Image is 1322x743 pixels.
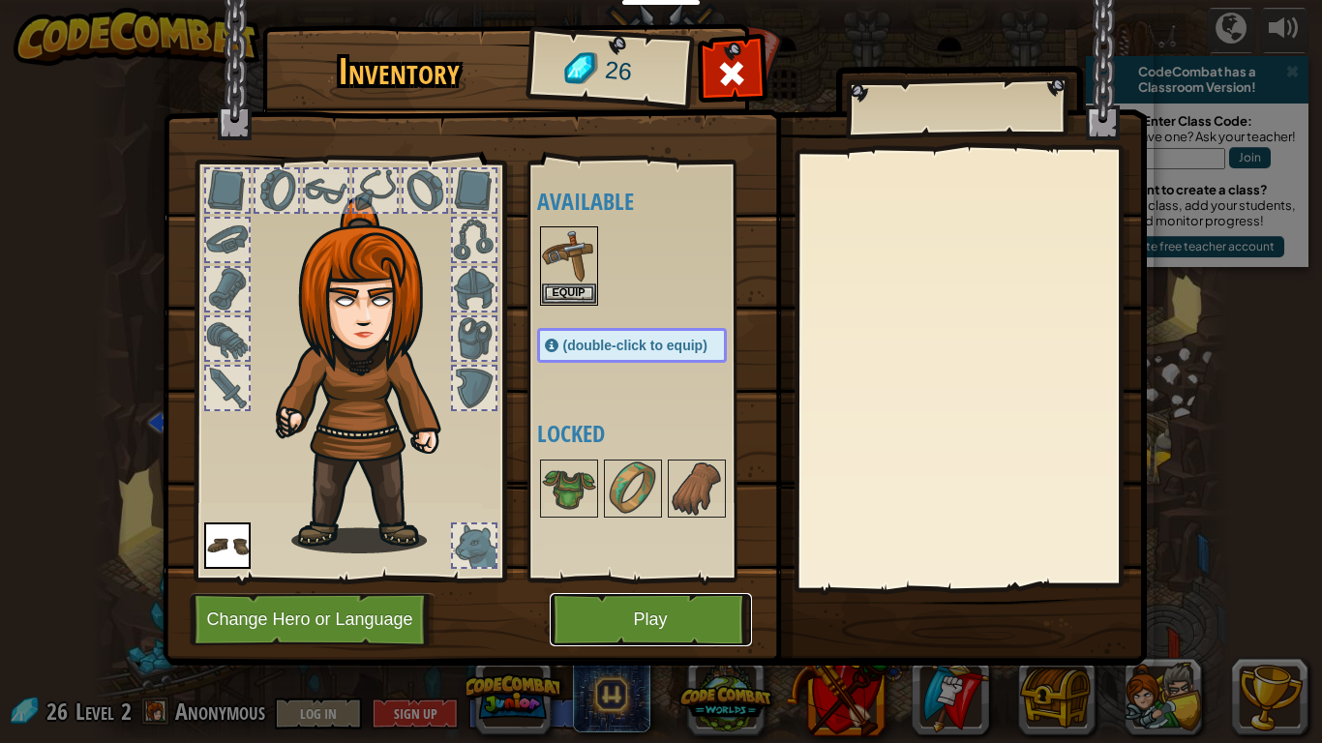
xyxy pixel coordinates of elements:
button: Equip [542,283,596,304]
span: (double-click to equip) [563,338,707,353]
img: portrait.png [670,461,724,516]
h1: Inventory [276,51,523,92]
img: portrait.png [542,228,596,282]
button: Play [550,593,752,646]
img: portrait.png [606,461,660,516]
span: 26 [603,53,633,90]
h4: Locked [537,421,766,446]
img: portrait.png [204,522,251,569]
img: hair_f2.png [267,197,475,553]
h4: Available [537,189,766,214]
button: Change Hero or Language [190,593,436,646]
img: portrait.png [542,461,596,516]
